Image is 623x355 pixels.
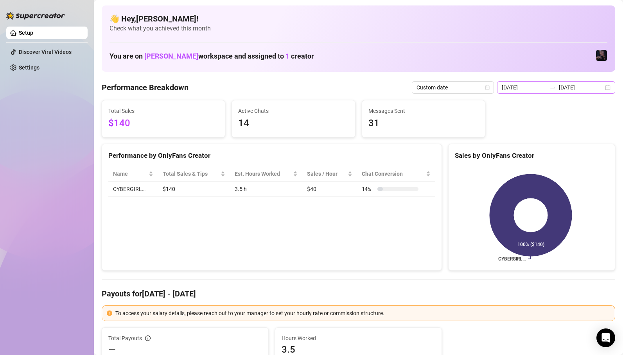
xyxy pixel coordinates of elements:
[108,182,158,197] td: CYBERGIRL…
[302,182,357,197] td: $40
[108,107,219,115] span: Total Sales
[108,150,435,161] div: Performance by OnlyFans Creator
[158,166,230,182] th: Total Sales & Tips
[230,182,302,197] td: 3.5 h
[19,49,72,55] a: Discover Viral Videos
[559,83,603,92] input: End date
[6,12,65,20] img: logo-BBDzfeDw.svg
[417,82,489,93] span: Custom date
[357,166,435,182] th: Chat Conversion
[238,116,348,131] span: 14
[498,256,526,262] text: CYBERGIRL…
[163,169,219,178] span: Total Sales & Tips
[108,334,142,343] span: Total Payouts
[19,64,39,71] a: Settings
[102,82,189,93] h4: Performance Breakdown
[502,83,546,92] input: Start date
[107,310,112,316] span: exclamation-circle
[110,52,314,61] h1: You are on workspace and assigned to creator
[282,334,435,343] span: Hours Worked
[235,169,291,178] div: Est. Hours Worked
[102,288,615,299] h4: Payouts for [DATE] - [DATE]
[549,84,556,91] span: swap-right
[110,13,607,24] h4: 👋 Hey, [PERSON_NAME] !
[368,116,479,131] span: 31
[455,150,609,161] div: Sales by OnlyFans Creator
[158,182,230,197] td: $140
[596,50,607,61] img: CYBERGIRL
[549,84,556,91] span: to
[362,169,424,178] span: Chat Conversion
[596,328,615,347] div: Open Intercom Messenger
[302,166,357,182] th: Sales / Hour
[145,335,151,341] span: info-circle
[19,30,33,36] a: Setup
[485,85,490,90] span: calendar
[368,107,479,115] span: Messages Sent
[110,24,607,33] span: Check what you achieved this month
[285,52,289,60] span: 1
[115,309,610,318] div: To access your salary details, please reach out to your manager to set your hourly rate or commis...
[108,166,158,182] th: Name
[144,52,198,60] span: [PERSON_NAME]
[113,169,147,178] span: Name
[362,185,374,193] span: 14 %
[108,116,219,131] span: $140
[238,107,348,115] span: Active Chats
[307,169,346,178] span: Sales / Hour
